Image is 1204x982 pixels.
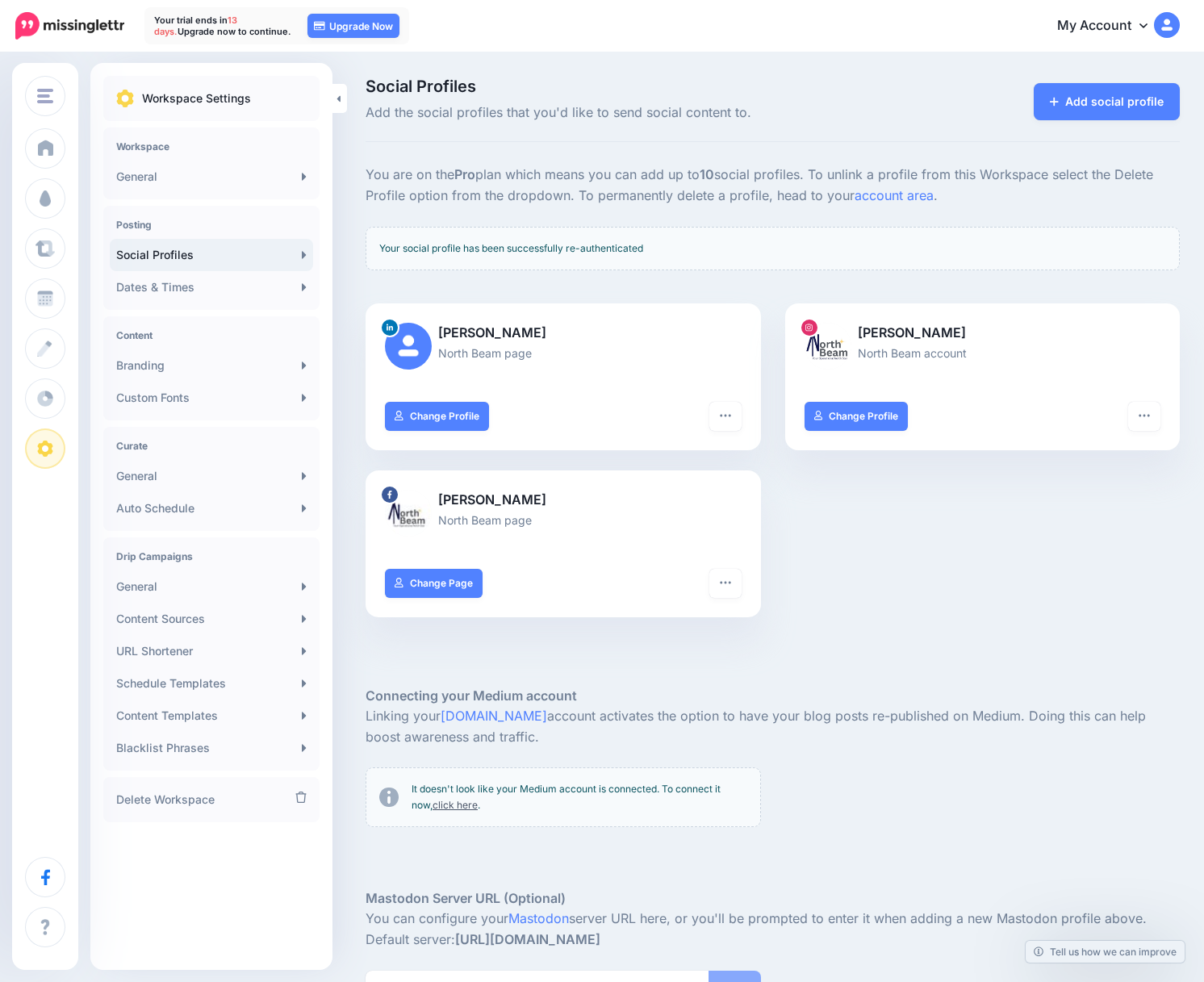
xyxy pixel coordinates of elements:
img: settings.png [116,90,134,107]
a: General [110,460,313,492]
h4: Posting [116,219,307,231]
b: Pro [454,166,475,182]
a: account area [855,187,934,203]
a: Custom Fonts [110,382,313,414]
p: North Beam page [385,344,742,362]
a: Change Page [385,569,483,598]
a: [DOMAIN_NAME] [441,708,547,724]
a: URL Shortener [110,635,313,667]
a: My Account [1041,6,1180,46]
p: [PERSON_NAME] [385,323,742,344]
a: Social Profiles [110,239,313,271]
img: Missinglettr [15,12,124,40]
a: Upgrade Now [307,14,399,38]
a: Mastodon [508,910,569,926]
p: [PERSON_NAME] [385,490,742,511]
p: North Beam account [805,344,1161,362]
a: Schedule Templates [110,667,313,700]
a: Auto Schedule [110,492,313,524]
p: It doesn't look like your Medium account is connected. To connect it now, . [412,781,747,813]
a: Branding [110,349,313,382]
span: Add the social profiles that you'd like to send social content to. [366,102,901,123]
strong: [URL][DOMAIN_NAME] [455,931,600,947]
p: You are on the plan which means you can add up to social profiles. To unlink a profile from this ... [366,165,1180,207]
img: user_default_image.png [385,323,432,370]
p: North Beam page [385,511,742,529]
a: Dates & Times [110,271,313,303]
img: info-circle-grey.png [379,788,399,807]
span: 13 days. [154,15,237,37]
img: 504504058_17843867100507456_8318113414929125313_n-bsa154866.jpg [805,323,851,370]
a: click here [433,799,478,811]
p: Your trial ends in Upgrade now to continue. [154,15,291,37]
a: Tell us how we can improve [1026,941,1185,963]
h4: Drip Campaigns [116,550,307,562]
a: Content Sources [110,603,313,635]
h4: Workspace [116,140,307,153]
a: Delete Workspace [110,784,313,816]
h5: Mastodon Server URL (Optional) [366,888,1180,909]
a: General [110,161,313,193]
h5: Connecting your Medium account [366,686,1180,706]
p: Workspace Settings [142,89,251,108]
img: menu.png [37,89,53,103]
p: You can configure your server URL here, or you'll be prompted to enter it when adding a new Masto... [366,909,1180,951]
a: Content Templates [110,700,313,732]
a: Blacklist Phrases [110,732,313,764]
a: Change Profile [805,402,909,431]
a: Change Profile [385,402,489,431]
p: Linking your account activates the option to have your blog posts re-published on Medium. Doing t... [366,706,1180,748]
b: 10 [700,166,714,182]
img: 504156739_2096309854206635_4108766547811474697_n-bsa154867.jpg [385,490,432,537]
div: Your social profile has been successfully re-authenticated [366,227,1180,270]
h4: Curate [116,440,307,452]
p: [PERSON_NAME] [805,323,1161,344]
h4: Content [116,329,307,341]
a: General [110,570,313,603]
a: Add social profile [1034,83,1180,120]
span: Social Profiles [366,78,901,94]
